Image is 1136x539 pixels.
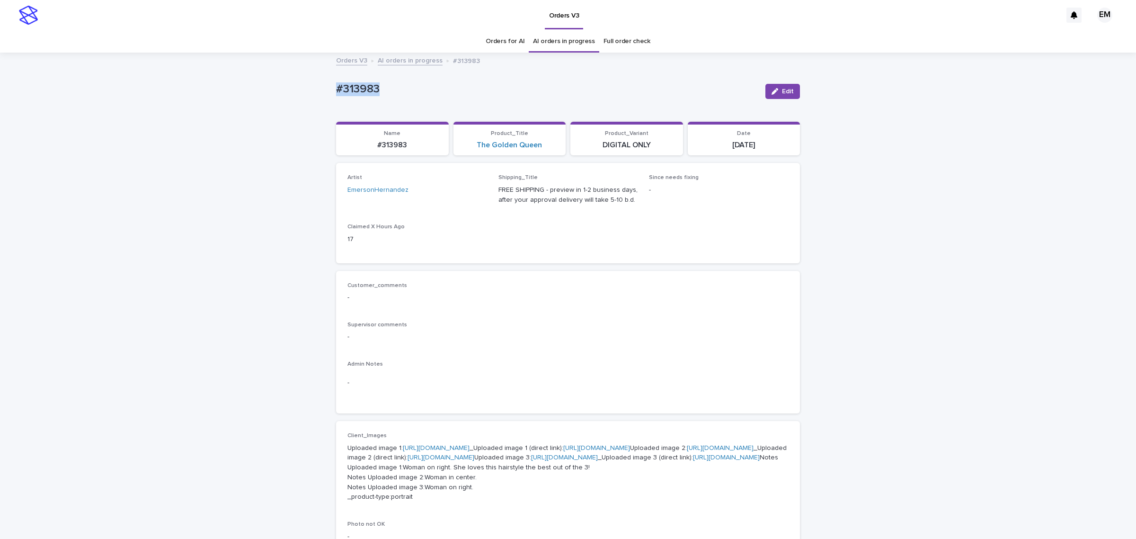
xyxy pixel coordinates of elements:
[498,175,538,180] span: Shipping_Title
[408,454,474,461] a: [URL][DOMAIN_NAME]
[347,433,387,439] span: Client_Images
[347,322,407,328] span: Supervisor comments
[765,84,800,99] button: Edit
[347,361,383,367] span: Admin Notes
[782,88,794,95] span: Edit
[378,54,443,65] a: AI orders in progress
[347,332,789,342] p: -
[347,293,789,303] p: -
[347,521,385,527] span: Photo not OK
[531,454,598,461] a: [URL][DOMAIN_NAME]
[576,141,677,150] p: DIGITAL ONLY
[693,454,760,461] a: [URL][DOMAIN_NAME]
[563,445,630,451] a: [URL][DOMAIN_NAME]
[347,443,789,503] p: Uploaded image 1: _Uploaded image 1 (direct link): Uploaded image 2: _Uploaded image 2 (direct li...
[603,30,650,53] a: Full order check
[453,55,480,65] p: #313983
[347,175,362,180] span: Artist
[491,131,528,136] span: Product_Title
[737,131,751,136] span: Date
[477,141,542,150] a: The Golden Queen
[384,131,400,136] span: Name
[687,445,754,451] a: [URL][DOMAIN_NAME]
[347,378,789,388] p: -
[403,445,470,451] a: [URL][DOMAIN_NAME]
[486,30,524,53] a: Orders for AI
[649,185,789,195] p: -
[693,141,795,150] p: [DATE]
[533,30,595,53] a: AI orders in progress
[347,283,407,288] span: Customer_comments
[19,6,38,25] img: stacker-logo-s-only.png
[347,224,405,230] span: Claimed X Hours Ago
[336,54,367,65] a: Orders V3
[649,175,699,180] span: Since needs fixing
[347,234,487,244] p: 17
[347,185,408,195] a: EmersonHernandez
[342,141,443,150] p: #313983
[336,82,758,96] p: #313983
[1097,8,1112,23] div: EM
[605,131,648,136] span: Product_Variant
[498,185,638,205] p: FREE SHIPPING - preview in 1-2 business days, after your approval delivery will take 5-10 b.d.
